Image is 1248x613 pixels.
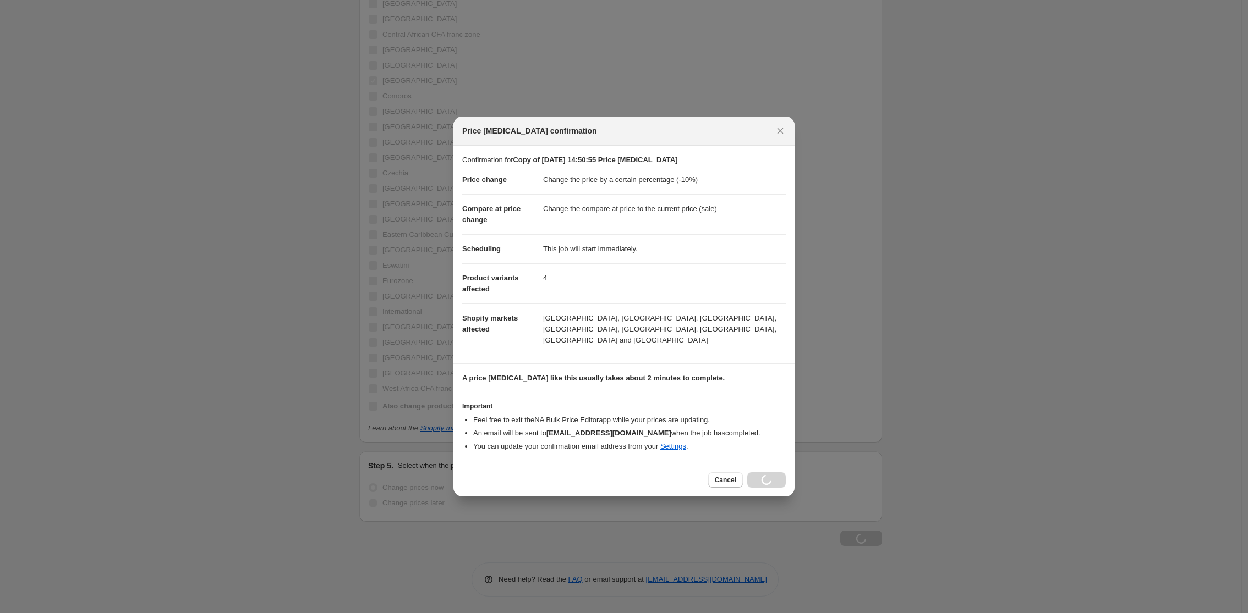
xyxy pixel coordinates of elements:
li: An email will be sent to when the job has completed . [473,428,786,439]
dd: Change the price by a certain percentage (-10%) [543,165,786,194]
dd: 4 [543,263,786,292]
span: Price change [462,175,507,184]
button: Cancel [708,472,743,488]
span: Scheduling [462,245,501,253]
b: A price [MEDICAL_DATA] like this usually takes about 2 minutes to complete. [462,374,725,382]
dd: This job will start immediately. [543,234,786,263]
li: Feel free to exit the NA Bulk Price Editor app while your prices are updating. [473,415,786,426]
dd: Change the compare at price to the current price (sale) [543,194,786,223]
a: Settings [660,442,686,450]
span: Product variants affected [462,274,519,293]
span: Compare at price change [462,205,521,224]
button: Close [773,123,788,139]
b: [EMAIL_ADDRESS][DOMAIN_NAME] [546,429,671,437]
span: Cancel [715,476,736,484]
dd: [GEOGRAPHIC_DATA], [GEOGRAPHIC_DATA], [GEOGRAPHIC_DATA], [GEOGRAPHIC_DATA], [GEOGRAPHIC_DATA], [G... [543,303,786,355]
h3: Important [462,402,786,411]
span: Shopify markets affected [462,314,518,333]
li: You can update your confirmation email address from your . [473,441,786,452]
p: Confirmation for [462,154,786,165]
b: Copy of [DATE] 14:50:55 Price [MEDICAL_DATA] [513,156,677,164]
span: Price [MEDICAL_DATA] confirmation [462,125,597,136]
